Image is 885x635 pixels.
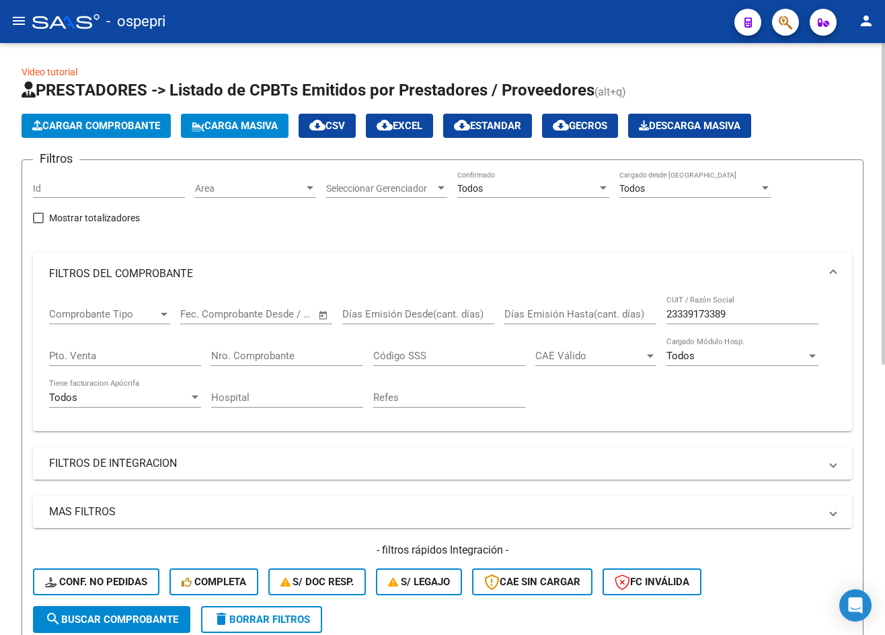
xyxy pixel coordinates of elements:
mat-icon: person [858,13,874,29]
mat-expansion-panel-header: MAS FILTROS [33,496,852,528]
mat-icon: cloud_download [553,117,569,133]
span: EXCEL [377,120,422,132]
button: S/ legajo [376,568,462,595]
mat-icon: cloud_download [454,117,470,133]
span: - ospepri [106,7,165,36]
span: Descarga Masiva [639,120,740,132]
button: Descarga Masiva [628,114,751,138]
mat-icon: search [45,611,61,627]
h3: Filtros [33,149,79,168]
button: Estandar [443,114,532,138]
span: Area [195,183,304,194]
span: S/ legajo [388,576,450,588]
span: (alt+q) [594,85,626,98]
div: Open Intercom Messenger [839,589,872,622]
button: Open calendar [316,307,332,323]
button: Buscar Comprobante [33,606,190,633]
span: Cargar Comprobante [32,120,160,132]
mat-icon: cloud_download [377,117,393,133]
span: CAE Válido [535,350,644,362]
button: Carga Masiva [181,114,288,138]
button: Borrar Filtros [201,606,322,633]
span: FC Inválida [615,576,689,588]
mat-icon: delete [213,611,229,627]
span: CAE SIN CARGAR [484,576,580,588]
button: CSV [299,114,356,138]
mat-panel-title: FILTROS DEL COMPROBANTE [49,266,820,281]
span: Todos [457,183,483,194]
button: S/ Doc Resp. [268,568,367,595]
button: Completa [169,568,258,595]
button: EXCEL [366,114,433,138]
span: Seleccionar Gerenciador [326,183,435,194]
span: Todos [49,391,77,404]
mat-expansion-panel-header: FILTROS DEL COMPROBANTE [33,252,852,295]
mat-panel-title: MAS FILTROS [49,505,820,519]
span: Todos [666,350,695,362]
button: CAE SIN CARGAR [472,568,592,595]
h4: - filtros rápidos Integración - [33,543,852,558]
span: Todos [619,183,645,194]
mat-icon: menu [11,13,27,29]
span: Buscar Comprobante [45,613,178,626]
span: CSV [309,120,345,132]
span: Mostrar totalizadores [49,210,140,226]
span: S/ Doc Resp. [280,576,354,588]
input: Fecha fin [247,308,312,320]
span: Carga Masiva [192,120,278,132]
span: Completa [182,576,246,588]
span: Gecros [553,120,607,132]
span: PRESTADORES -> Listado de CPBTs Emitidos por Prestadores / Proveedores [22,81,594,100]
button: FC Inválida [603,568,701,595]
span: Borrar Filtros [213,613,310,626]
span: Comprobante Tipo [49,308,158,320]
mat-icon: cloud_download [309,117,325,133]
mat-panel-title: FILTROS DE INTEGRACION [49,456,820,471]
app-download-masive: Descarga masiva de comprobantes (adjuntos) [628,114,751,138]
span: Conf. no pedidas [45,576,147,588]
button: Gecros [542,114,618,138]
a: Video tutorial [22,67,77,77]
button: Cargar Comprobante [22,114,171,138]
button: Conf. no pedidas [33,568,159,595]
mat-expansion-panel-header: FILTROS DE INTEGRACION [33,447,852,480]
input: Fecha inicio [180,308,235,320]
div: FILTROS DEL COMPROBANTE [33,295,852,431]
span: Estandar [454,120,521,132]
